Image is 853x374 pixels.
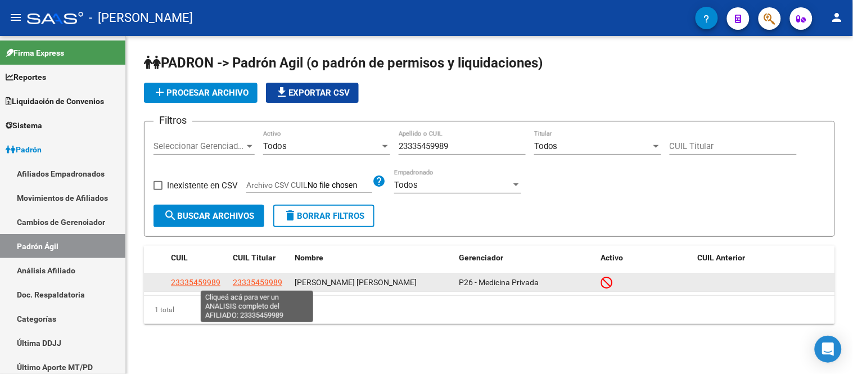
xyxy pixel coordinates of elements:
[154,112,192,128] h3: Filtros
[6,71,46,83] span: Reportes
[233,253,276,262] span: CUIL Titular
[171,253,188,262] span: CUIL
[394,180,418,190] span: Todos
[89,6,193,30] span: - [PERSON_NAME]
[144,55,543,71] span: PADRON -> Padrón Agil (o padrón de permisos y liquidaciones)
[831,11,844,24] mat-icon: person
[153,85,166,99] mat-icon: add
[266,83,359,103] button: Exportar CSV
[171,278,220,287] span: 23335459989
[283,209,297,222] mat-icon: delete
[601,253,624,262] span: Activo
[295,253,323,262] span: Nombre
[246,181,308,190] span: Archivo CSV CUIL
[454,246,596,270] datatable-header-cell: Gerenciador
[164,211,254,221] span: Buscar Archivos
[6,119,42,132] span: Sistema
[233,278,282,287] span: 23335459989
[164,209,177,222] mat-icon: search
[308,181,372,191] input: Archivo CSV CUIL
[275,88,350,98] span: Exportar CSV
[597,246,693,270] datatable-header-cell: Activo
[6,47,64,59] span: Firma Express
[144,83,258,103] button: Procesar archivo
[154,205,264,227] button: Buscar Archivos
[153,88,249,98] span: Procesar archivo
[459,278,539,287] span: P26 - Medicina Privada
[815,336,842,363] div: Open Intercom Messenger
[228,246,290,270] datatable-header-cell: CUIL Titular
[459,253,503,262] span: Gerenciador
[693,246,835,270] datatable-header-cell: CUIL Anterior
[9,11,22,24] mat-icon: menu
[273,205,374,227] button: Borrar Filtros
[275,85,288,99] mat-icon: file_download
[290,246,454,270] datatable-header-cell: Nombre
[534,141,558,151] span: Todos
[372,174,386,188] mat-icon: help
[6,95,104,107] span: Liquidación de Convenios
[283,211,364,221] span: Borrar Filtros
[6,143,42,156] span: Padrón
[698,253,746,262] span: CUIL Anterior
[167,179,238,192] span: Inexistente en CSV
[295,278,417,287] span: [PERSON_NAME] [PERSON_NAME]
[166,246,228,270] datatable-header-cell: CUIL
[154,141,245,151] span: Seleccionar Gerenciador
[144,296,835,324] div: 1 total
[263,141,287,151] span: Todos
